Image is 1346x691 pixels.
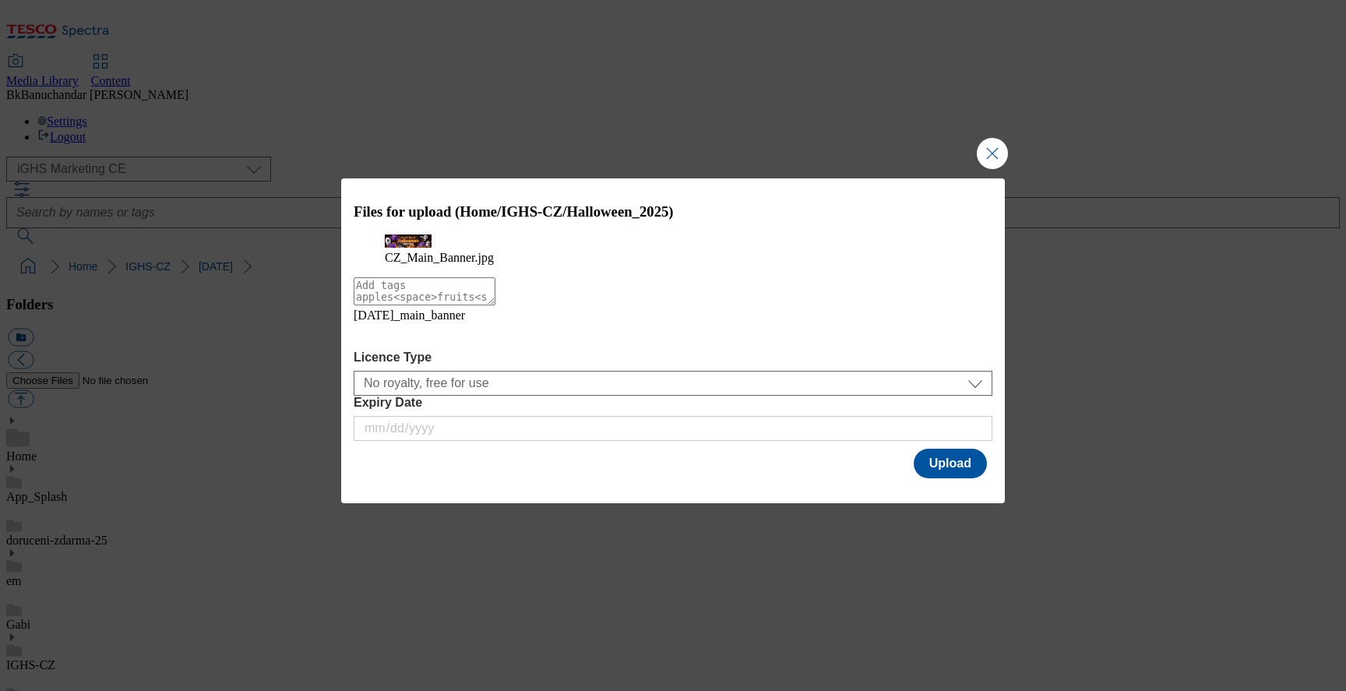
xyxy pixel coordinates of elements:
h3: Files for upload (Home/IGHS-CZ/Halloween_2025) [354,203,992,220]
figcaption: CZ_Main_Banner.jpg [385,251,961,265]
button: Close Modal [977,138,1008,169]
label: Licence Type [354,351,992,365]
div: Modal [341,178,1005,504]
label: Expiry Date [354,396,992,410]
img: preview [385,234,432,248]
button: Upload [914,449,987,478]
span: [DATE]_main_banner [354,308,465,322]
